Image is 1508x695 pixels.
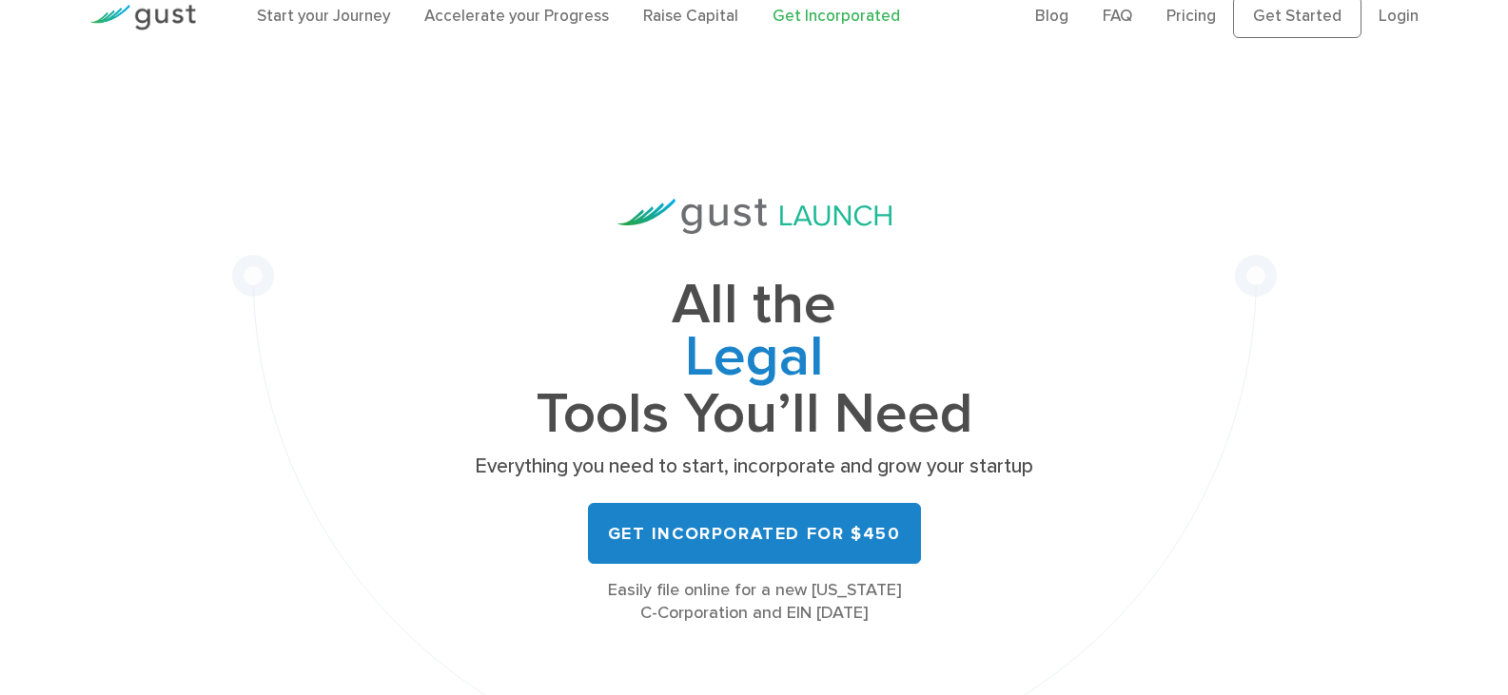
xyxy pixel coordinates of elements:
a: Pricing [1166,7,1216,26]
img: Gust Logo [89,5,196,30]
img: Gust Launch Logo [617,199,891,234]
a: Get Incorporated [773,7,900,26]
a: Blog [1035,7,1068,26]
a: Start your Journey [257,7,390,26]
a: FAQ [1103,7,1132,26]
h1: All the Tools You’ll Need [469,280,1040,440]
a: Login [1379,7,1419,26]
a: Raise Capital [643,7,738,26]
p: Everything you need to start, incorporate and grow your startup [469,454,1040,480]
a: Accelerate your Progress [424,7,609,26]
div: Easily file online for a new [US_STATE] C-Corporation and EIN [DATE] [469,579,1040,625]
span: Legal [469,332,1040,389]
a: Get Incorporated for $450 [588,503,921,564]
